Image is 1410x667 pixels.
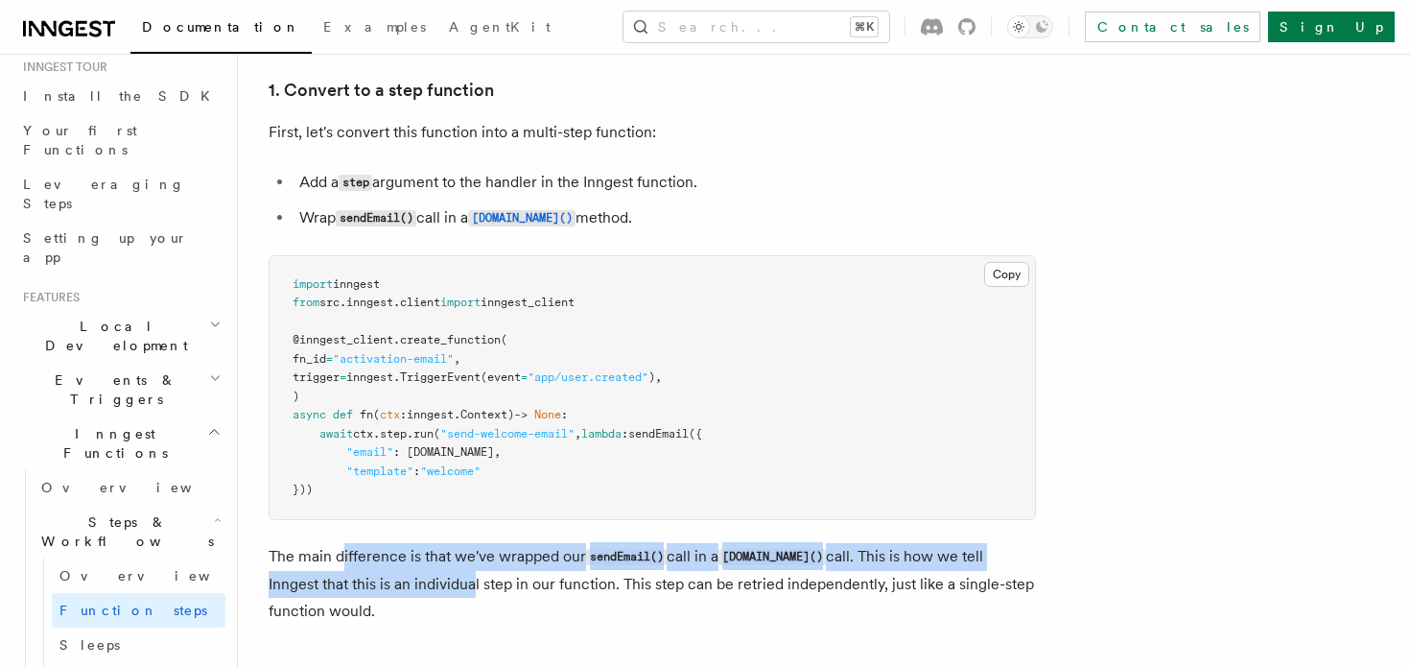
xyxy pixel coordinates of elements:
[34,505,225,559] button: Steps & Workflows
[400,296,440,309] span: client
[293,370,340,384] span: trigger
[380,408,400,421] span: ctx
[481,370,521,384] span: (event
[413,427,434,441] span: run
[333,408,353,421] span: def
[333,277,380,291] span: inngest
[454,352,460,366] span: ,
[293,296,319,309] span: from
[353,427,373,441] span: ctx
[294,169,1036,197] li: Add a argument to the handler in the Inngest function.
[15,370,209,409] span: Events & Triggers
[340,370,346,384] span: =
[581,427,622,441] span: lambda
[575,427,581,441] span: ,
[15,317,209,355] span: Local Development
[15,60,107,75] span: Inngest tour
[468,208,576,226] a: [DOMAIN_NAME]()
[323,19,426,35] span: Examples
[293,408,326,421] span: async
[15,221,225,274] a: Setting up your app
[15,309,225,363] button: Local Development
[130,6,312,54] a: Documentation
[407,408,454,421] span: inngest
[346,465,413,478] span: "template"
[340,296,346,309] span: .
[407,427,413,441] span: .
[346,445,393,459] span: "email"
[393,296,400,309] span: .
[15,167,225,221] a: Leveraging Steps
[373,408,380,421] span: (
[622,427,628,441] span: :
[59,603,207,618] span: Function steps
[293,483,313,496] span: }))
[346,370,400,384] span: inngest.
[561,408,568,421] span: :
[319,427,353,441] span: await
[319,296,340,309] span: src
[339,175,372,191] code: step
[34,512,214,551] span: Steps & Workflows
[293,352,326,366] span: fn_id
[521,370,528,384] span: =
[689,427,702,441] span: ({
[420,465,481,478] span: "welcome"
[623,12,889,42] button: Search...⌘K
[15,290,80,305] span: Features
[333,352,454,366] span: "activation-email"
[449,19,551,35] span: AgentKit
[454,408,460,421] span: .
[984,262,1029,287] button: Copy
[380,427,407,441] span: step
[628,427,689,441] span: sendEmail
[34,470,225,505] a: Overview
[440,427,575,441] span: "send-welcome-email"
[59,637,120,653] span: Sleeps
[468,210,576,226] code: [DOMAIN_NAME]()
[400,333,501,346] span: create_function
[400,370,481,384] span: TriggerEvent
[23,230,188,265] span: Setting up your app
[293,390,299,403] span: )
[440,296,481,309] span: import
[59,568,257,584] span: Overview
[294,204,1036,232] li: Wrap call in a method.
[514,408,528,421] span: ->
[52,559,225,593] a: Overview
[718,549,826,565] code: [DOMAIN_NAME]()
[393,445,501,459] span: : [DOMAIN_NAME],
[15,113,225,167] a: Your first Functions
[360,408,373,421] span: fn
[534,408,561,421] span: None
[434,427,440,441] span: (
[481,296,575,309] span: inngest_client
[52,628,225,662] a: Sleeps
[373,427,380,441] span: .
[586,549,667,565] code: sendEmail()
[269,543,1036,625] p: The main difference is that we've wrapped our call in a call. This is how we tell Inngest that th...
[400,408,407,421] span: :
[23,88,222,104] span: Install the SDK
[15,417,225,470] button: Inngest Functions
[1268,12,1395,42] a: Sign Up
[393,333,400,346] span: .
[336,210,416,226] code: sendEmail()
[23,123,137,157] span: Your first Functions
[269,119,1036,146] p: First, let's convert this function into a multi-step function:
[293,333,393,346] span: @inngest_client
[346,296,393,309] span: inngest
[413,465,420,478] span: :
[269,77,494,104] a: 1. Convert to a step function
[15,363,225,417] button: Events & Triggers
[293,277,333,291] span: import
[15,79,225,113] a: Install the SDK
[851,17,878,36] kbd: ⌘K
[52,593,225,628] a: Function steps
[460,408,514,421] span: Context)
[1085,12,1260,42] a: Contact sales
[648,370,662,384] span: ),
[528,370,648,384] span: "app/user.created"
[326,352,333,366] span: =
[1007,15,1053,38] button: Toggle dark mode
